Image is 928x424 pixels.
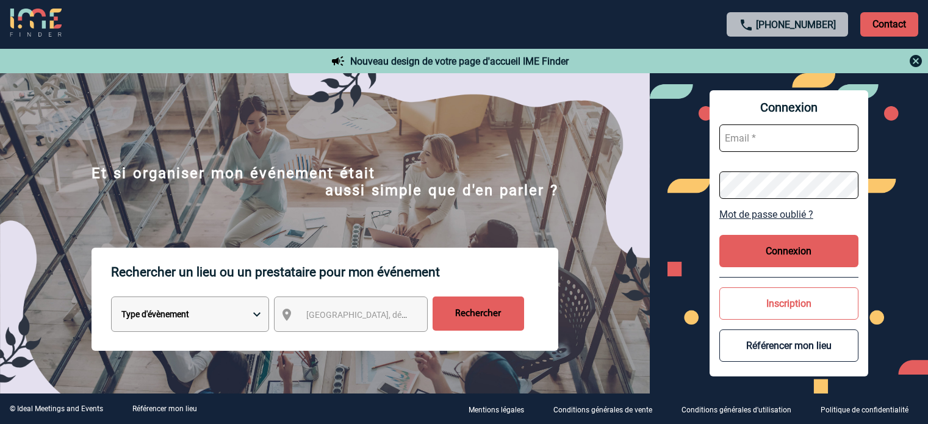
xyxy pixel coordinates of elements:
[719,100,858,115] span: Connexion
[739,18,754,32] img: call-24-px.png
[719,235,858,267] button: Connexion
[132,404,197,413] a: Référencer mon lieu
[469,406,524,414] p: Mentions légales
[860,12,918,37] p: Contact
[306,310,476,320] span: [GEOGRAPHIC_DATA], département, région...
[111,248,558,296] p: Rechercher un lieu ou un prestataire pour mon événement
[682,406,791,414] p: Conditions générales d'utilisation
[719,287,858,320] button: Inscription
[719,329,858,362] button: Référencer mon lieu
[672,403,811,415] a: Conditions générales d'utilisation
[459,403,544,415] a: Mentions légales
[756,19,836,31] a: [PHONE_NUMBER]
[10,404,103,413] div: © Ideal Meetings and Events
[544,403,672,415] a: Conditions générales de vente
[719,124,858,152] input: Email *
[433,296,524,331] input: Rechercher
[821,406,908,414] p: Politique de confidentialité
[811,403,928,415] a: Politique de confidentialité
[553,406,652,414] p: Conditions générales de vente
[719,209,858,220] a: Mot de passe oublié ?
